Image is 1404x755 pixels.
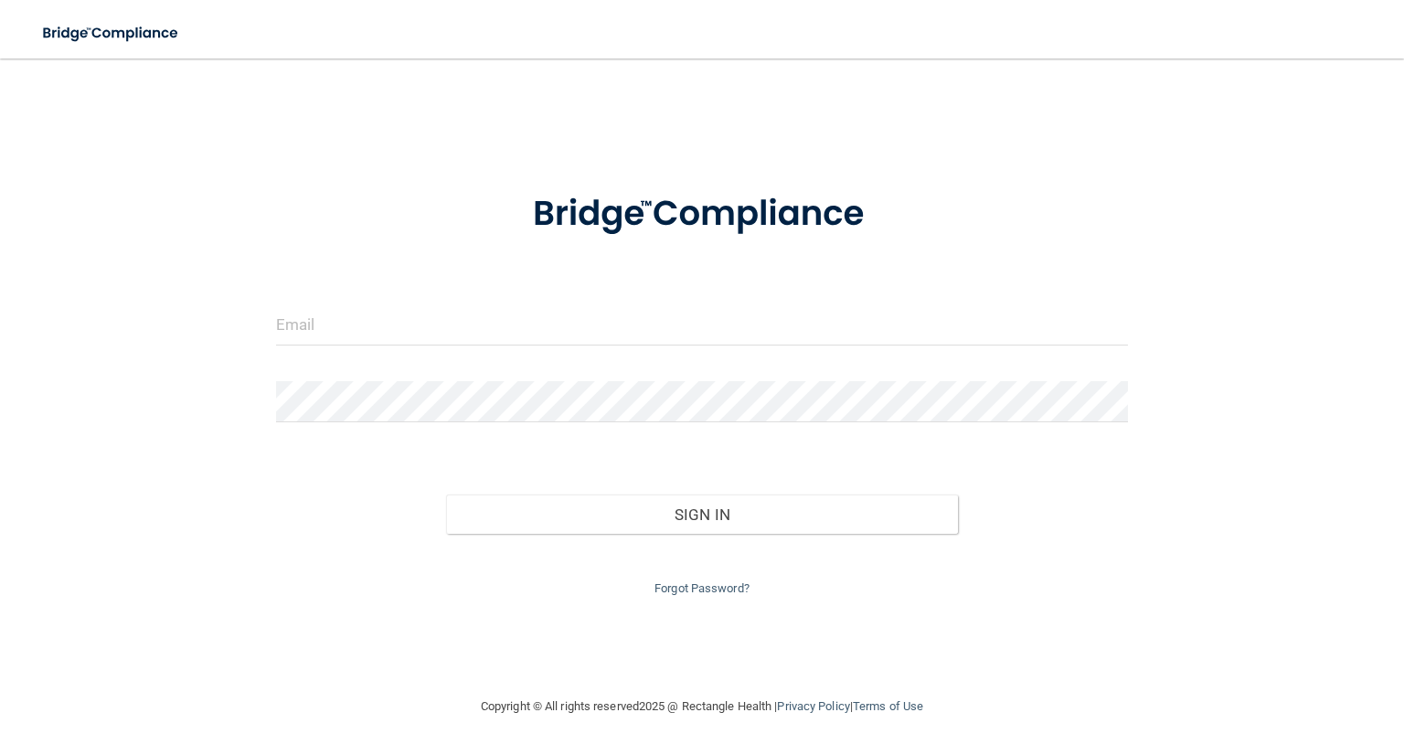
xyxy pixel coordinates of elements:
[446,494,957,535] button: Sign In
[777,699,849,713] a: Privacy Policy
[853,699,923,713] a: Terms of Use
[27,15,196,52] img: bridge_compliance_login_screen.278c3ca4.svg
[368,677,1036,736] div: Copyright © All rights reserved 2025 @ Rectangle Health | |
[496,168,909,261] img: bridge_compliance_login_screen.278c3ca4.svg
[654,581,750,595] a: Forgot Password?
[276,304,1128,346] input: Email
